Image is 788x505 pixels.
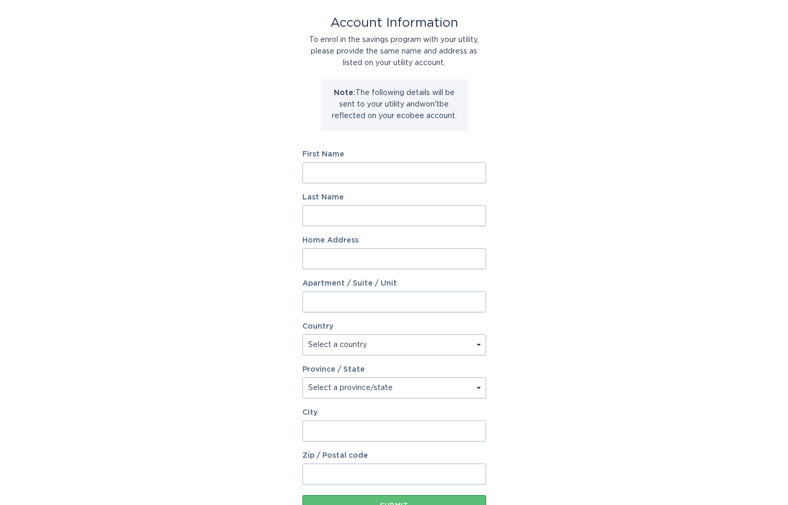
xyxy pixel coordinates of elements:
[302,194,486,201] label: Last Name
[302,409,486,416] label: City
[329,87,460,122] p: The following details will be sent to your utility and won't be reflected on your ecobee account.
[334,89,355,97] strong: Note:
[302,452,486,459] label: Zip / Postal code
[302,280,486,287] label: Apartment / Suite / Unit
[302,237,486,244] label: Home Address
[302,366,365,373] label: Province / State
[302,151,486,158] label: First Name
[302,323,333,330] label: Country
[302,17,486,29] div: Account Information
[302,34,486,69] div: To enrol in the savings program with your utility, please provide the same name and address as li...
